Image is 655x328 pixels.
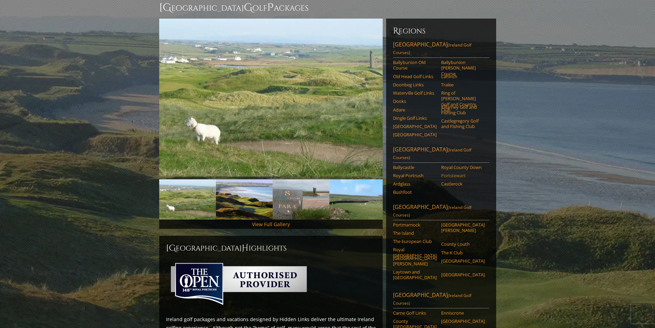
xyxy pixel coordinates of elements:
a: Dooks [393,98,437,104]
span: H [242,243,249,254]
a: [GEOGRAPHIC_DATA] [441,272,485,277]
a: [GEOGRAPHIC_DATA](Ireland Golf Courses) [393,41,489,58]
h1: [GEOGRAPHIC_DATA] olf ackages [159,1,496,14]
a: Waterville Golf Links [393,90,437,96]
a: Castlegregory Golf and Fishing Club [441,118,485,129]
a: Doonbeg Links [393,82,437,87]
a: [GEOGRAPHIC_DATA](Ireland Golf Courses) [393,291,489,308]
a: [GEOGRAPHIC_DATA][PERSON_NAME] [441,222,485,233]
a: Bushfoot [393,189,437,195]
a: Dingle Golf Links [393,115,437,121]
a: Carne Golf Links [393,310,437,316]
a: [GEOGRAPHIC_DATA] [393,124,437,129]
h2: [GEOGRAPHIC_DATA] ighlights [166,243,376,254]
h6: Regions [393,25,489,36]
a: Ballybunion Old Course [393,60,437,71]
a: Portmarnock [393,222,437,228]
a: Tralee [441,82,485,87]
a: The Island [393,230,437,236]
span: (Ireland Golf Courses) [393,293,471,306]
span: (Ireland Golf Courses) [393,147,471,160]
a: [GEOGRAPHIC_DATA](Ireland Golf Courses) [393,203,489,220]
a: Ballycastle [393,165,437,170]
a: Royal Portrush [393,173,437,178]
a: Castlerock [441,181,485,187]
a: Ardglass [393,181,437,187]
a: Adare [393,107,437,113]
a: Royal [GEOGRAPHIC_DATA] [393,247,437,258]
a: Old Head Golf Links [393,74,437,79]
a: Ballybunion [PERSON_NAME] Course [441,60,485,76]
a: Portstewart [441,173,485,178]
a: The European Club [393,239,437,244]
a: [GEOGRAPHIC_DATA] [441,258,485,264]
span: G [244,1,252,14]
a: Laytown and [GEOGRAPHIC_DATA] [393,269,437,281]
a: Killarney Golf and Fishing Club [441,104,485,116]
a: Royal County Down [441,165,485,170]
a: View Full Gallery [252,221,290,228]
a: [GEOGRAPHIC_DATA][PERSON_NAME] [393,255,437,267]
a: County Louth [441,241,485,247]
span: (Ireland Golf Courses) [393,42,471,55]
a: [GEOGRAPHIC_DATA] [441,318,485,324]
a: [GEOGRAPHIC_DATA](Ireland Golf Courses) [393,146,489,163]
a: Lahinch [441,74,485,79]
a: The K Club [441,250,485,255]
a: Ring of [PERSON_NAME] Golf and Country Club [441,90,485,113]
a: [GEOGRAPHIC_DATA] [393,132,437,137]
a: Enniscrone [441,310,485,316]
span: (Ireland Golf Courses) [393,204,471,218]
span: P [267,1,274,14]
